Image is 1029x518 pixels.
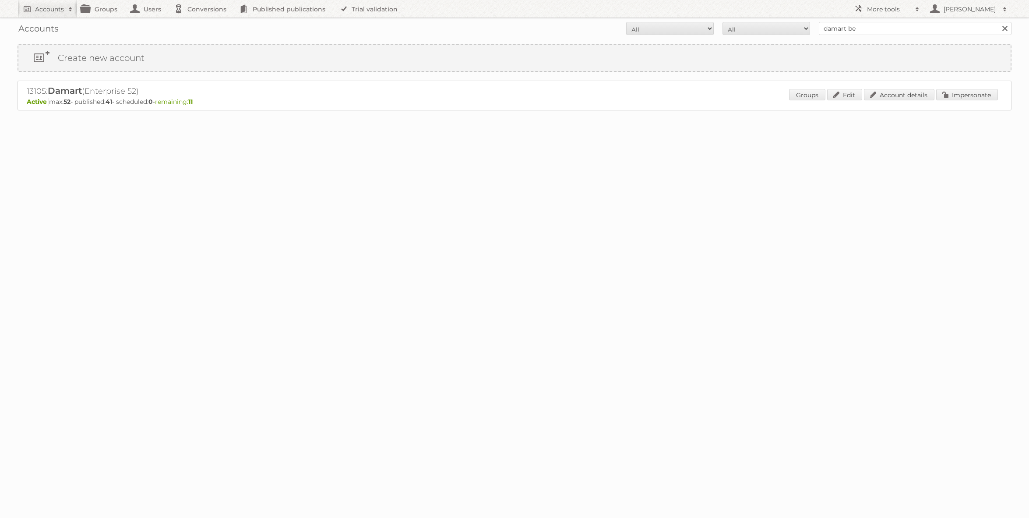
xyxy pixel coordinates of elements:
[155,98,193,106] span: remaining:
[27,85,333,97] h2: 13105: (Enterprise 52)
[867,5,911,14] h2: More tools
[936,89,998,100] a: Impersonate
[27,98,1002,106] p: max: - published: - scheduled: -
[941,5,998,14] h2: [PERSON_NAME]
[63,98,70,106] strong: 52
[148,98,153,106] strong: 0
[789,89,825,100] a: Groups
[106,98,112,106] strong: 41
[27,98,49,106] span: Active
[188,98,193,106] strong: 11
[35,5,64,14] h2: Accounts
[48,85,82,96] span: Damart
[827,89,862,100] a: Edit
[864,89,934,100] a: Account details
[18,45,1011,71] a: Create new account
